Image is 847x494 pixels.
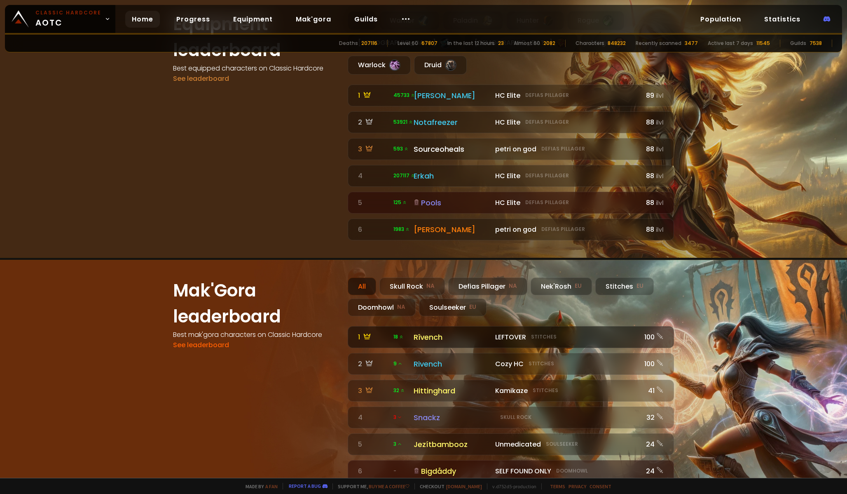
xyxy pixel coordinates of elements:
[608,40,626,47] div: 848232
[393,467,396,475] span: -
[495,359,637,369] div: Cozy HC
[173,329,338,340] h4: Best mak'gora characters on Classic Hardcore
[361,40,377,47] div: 207116
[358,439,388,449] div: 5
[656,226,664,234] small: ilvl
[393,360,402,367] span: 9
[498,40,504,47] div: 23
[495,332,637,342] div: LEFTOVER
[595,278,654,295] div: Stitches
[358,386,388,396] div: 3
[358,90,388,101] div: 1
[642,466,664,476] div: 24
[656,92,664,100] small: ilvl
[529,360,554,367] small: Stitches
[756,40,770,47] div: 11545
[656,199,664,207] small: ilvl
[348,138,674,160] a: 3 593 Sourceoheals petri on godDefias Pillager88ilvl
[348,278,376,295] div: All
[656,146,664,153] small: ilvl
[358,144,388,154] div: 3
[393,226,410,233] span: 1983
[642,144,664,154] div: 88
[487,483,536,489] span: v. d752d5 - production
[348,299,416,316] div: Doomhowl
[393,145,409,153] span: 593
[348,380,674,402] a: 3 32 HittinghardKamikazeStitches41
[348,219,674,240] a: 6 1983 [PERSON_NAME] petri on godDefias Pillager88ilvl
[469,303,476,311] small: EU
[414,117,490,128] div: Notafreezer
[642,90,664,101] div: 89
[358,117,388,127] div: 2
[694,11,748,28] a: Population
[227,11,279,28] a: Equipment
[393,118,413,126] span: 53921
[525,199,569,206] small: Defias Pillager
[348,460,674,482] a: 6 -BigdåddySELF FOUND ONLYDoomhowl24
[590,483,611,489] a: Consent
[393,92,415,99] span: 45733
[656,172,664,180] small: ilvl
[170,11,217,28] a: Progress
[495,198,637,208] div: HC Elite
[173,63,338,73] h4: Best equipped characters on Classic Hardcore
[358,198,388,208] div: 5
[348,111,674,133] a: 2 53921 Notafreezer HC EliteDefias Pillager88ilvl
[393,172,415,179] span: 207117
[546,440,578,448] small: Soulseeker
[550,483,565,489] a: Terms
[241,483,278,489] span: Made by
[525,118,569,126] small: Defias Pillager
[495,117,637,127] div: HC Elite
[414,56,467,75] div: Druid
[393,199,407,206] span: 125
[495,386,637,396] div: Kamikaze
[569,483,586,489] a: Privacy
[531,278,592,295] div: Nek'Rosh
[642,117,664,127] div: 88
[543,40,555,47] div: 2082
[642,224,664,235] div: 88
[125,11,160,28] a: Home
[358,171,388,181] div: 4
[358,359,388,369] div: 2
[332,483,409,489] span: Support me,
[448,278,527,295] div: Defias Pillager
[414,483,482,489] span: Checkout
[514,40,540,47] div: Almost 60
[348,11,384,28] a: Guilds
[446,483,482,489] a: [DOMAIN_NAME]
[265,483,278,489] a: a fan
[339,40,358,47] div: Deaths
[636,40,681,47] div: Recently scanned
[642,412,664,423] div: 32
[348,407,674,428] a: 4 3 SnackzSkull Rock32
[414,439,490,450] div: Jezítbambooz
[541,226,585,233] small: Defias Pillager
[642,439,664,449] div: 24
[173,74,229,83] a: See leaderboard
[393,414,402,421] span: 3
[656,119,664,127] small: ilvl
[642,359,664,369] div: 100
[35,9,101,29] span: AOTC
[358,332,388,342] div: 1
[348,353,674,375] a: 2 9RivenchCozy HCStitches100
[348,433,674,455] a: 5 3JezítbamboozUnmedicatedSoulseeker24
[393,440,402,448] span: 3
[414,143,490,155] div: Sourceoheals
[541,145,585,153] small: Defias Pillager
[576,40,604,47] div: Characters
[525,172,569,179] small: Defias Pillager
[348,192,674,214] a: 5 125 Pools HC EliteDefias Pillager88ilvl
[397,303,405,311] small: NA
[426,282,435,290] small: NA
[810,40,822,47] div: 7538
[414,90,490,101] div: [PERSON_NAME]
[642,332,664,342] div: 100
[393,333,404,341] span: 18
[500,414,531,421] small: Skull Rock
[556,467,588,475] small: Doomhowl
[509,282,517,290] small: NA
